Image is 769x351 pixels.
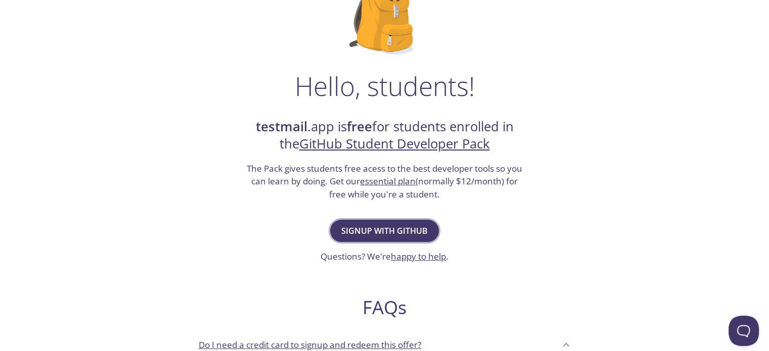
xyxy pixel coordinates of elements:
[330,220,439,242] button: Signup with GitHub
[341,224,428,238] span: Signup with GitHub
[347,118,372,135] strong: free
[246,162,524,201] h3: The Pack gives students free acess to the best developer tools so you can learn by doing. Get our...
[360,175,416,187] a: essential plan
[321,250,448,263] h3: Questions? We're .
[729,316,759,346] iframe: Help Scout Beacon - Open
[295,71,475,101] h1: Hello, students!
[256,118,307,135] strong: testmail
[191,296,579,319] h2: FAQs
[246,118,524,153] h2: .app is for students enrolled in the
[391,250,446,262] a: happy to help
[299,135,490,153] a: GitHub Student Developer Pack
